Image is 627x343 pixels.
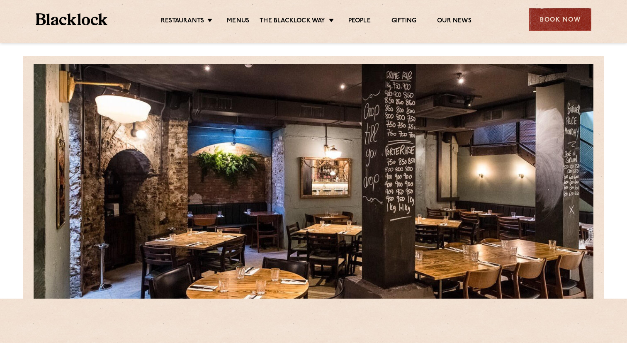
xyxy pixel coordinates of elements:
img: BL_Textured_Logo-footer-cropped.svg [36,13,107,25]
a: Restaurants [161,17,204,26]
a: Our News [437,17,471,26]
a: Menus [227,17,249,26]
a: People [348,17,371,26]
a: Gifting [391,17,416,26]
div: Book Now [529,8,591,31]
a: The Blacklock Way [260,17,325,26]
